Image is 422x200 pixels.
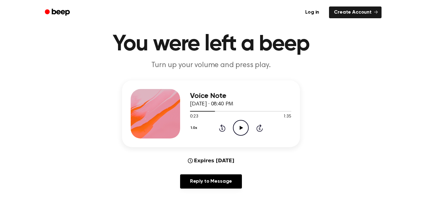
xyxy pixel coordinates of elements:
a: Reply to Message [180,174,242,189]
span: 0:23 [190,113,198,120]
h3: Voice Note [190,92,291,100]
a: Beep [40,6,75,19]
a: Create Account [329,6,382,18]
span: 1:35 [283,113,291,120]
div: Expires [DATE] [188,157,234,164]
h1: You were left a beep [53,33,369,55]
p: Turn up your volume and press play. [92,60,330,70]
span: [DATE] · 08:40 PM [190,101,233,107]
a: Log in [299,5,325,19]
button: 1.0x [190,123,199,133]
